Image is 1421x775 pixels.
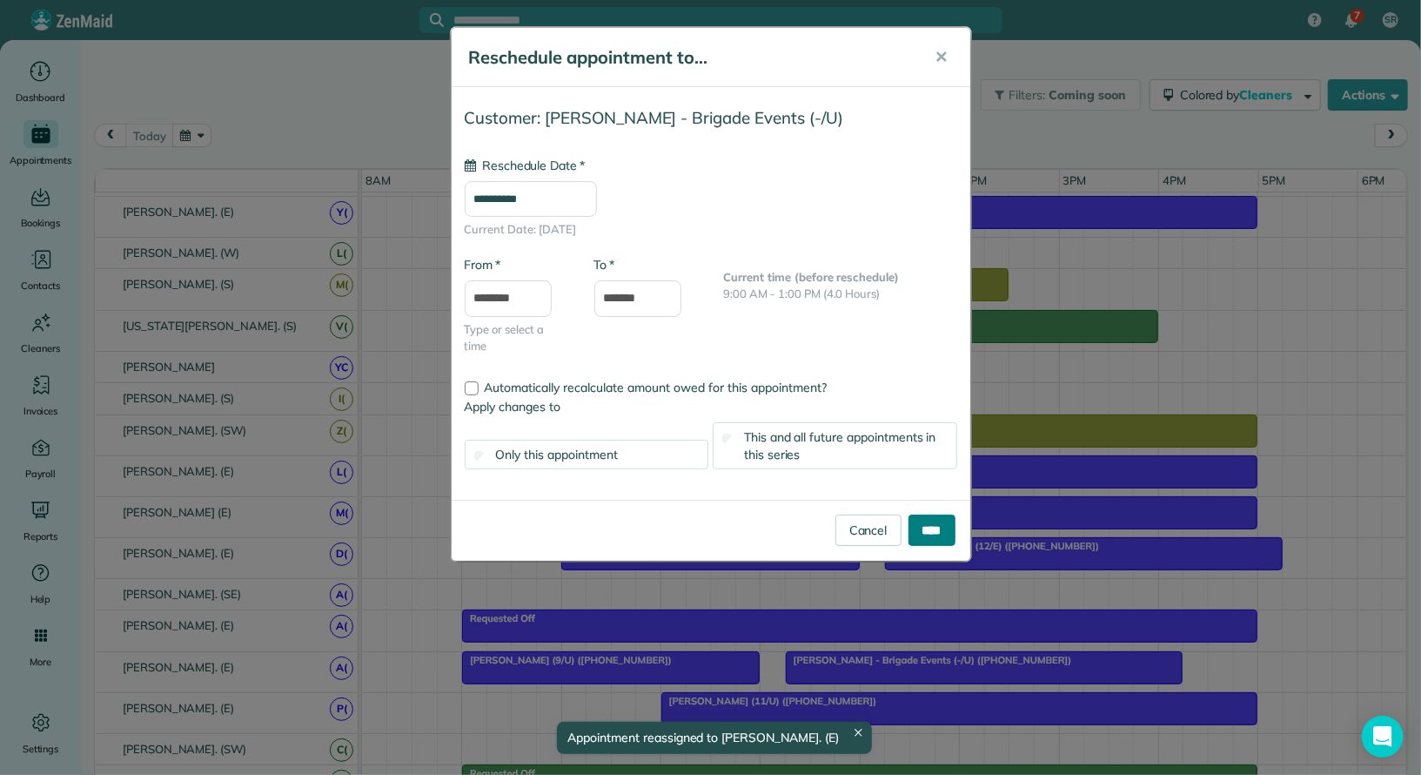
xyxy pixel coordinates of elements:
[722,433,734,444] input: This and all future appointments in this series
[465,321,568,355] span: Type or select a time
[935,47,948,67] span: ✕
[465,256,500,273] label: From
[557,722,871,754] div: Appointment reassigned to [PERSON_NAME]. (E)
[465,109,957,127] h4: Customer: [PERSON_NAME] - Brigade Events (-/U)
[496,447,618,462] span: Only this appointment
[465,157,585,174] label: Reschedule Date
[835,515,902,546] a: Cancel
[465,221,957,239] span: Current Date: [DATE]
[469,45,911,70] h5: Reschedule appointment to...
[594,256,614,273] label: To
[724,286,957,303] p: 9:00 AM - 1:00 PM (4.0 Hours)
[473,450,485,462] input: Only this appointment
[1362,716,1404,758] div: Open Intercom Messenger
[744,429,936,462] span: This and all future appointments in this series
[724,270,900,284] b: Current time (before reschedule)
[465,398,957,415] label: Apply changes to
[485,380,828,395] span: Automatically recalculate amount owed for this appointment?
